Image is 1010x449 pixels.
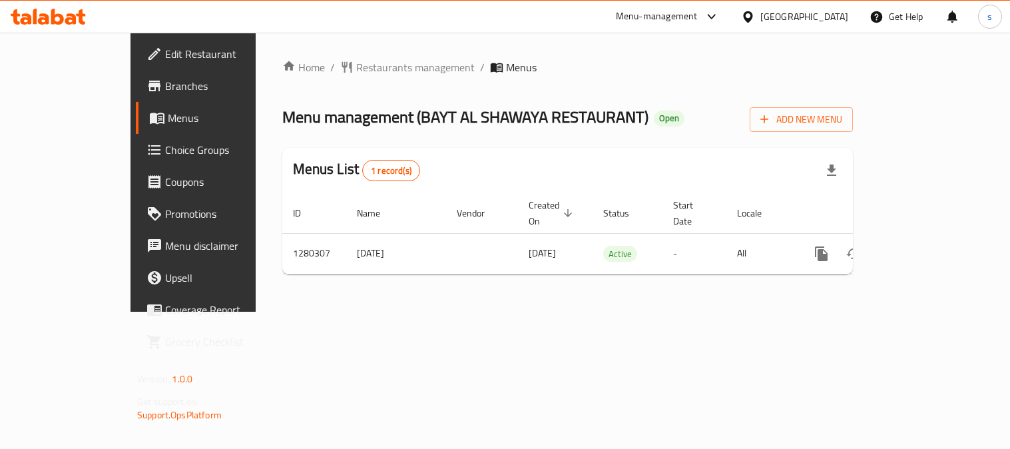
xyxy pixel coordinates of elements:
[282,59,325,75] a: Home
[165,206,288,222] span: Promotions
[172,370,192,388] span: 1.0.0
[282,59,853,75] nav: breadcrumb
[136,102,299,134] a: Menus
[356,59,475,75] span: Restaurants management
[136,262,299,294] a: Upsell
[662,233,726,274] td: -
[362,160,420,181] div: Total records count
[529,197,577,229] span: Created On
[165,174,288,190] span: Coupons
[330,59,335,75] li: /
[726,233,795,274] td: All
[165,270,288,286] span: Upsell
[603,205,646,221] span: Status
[357,205,397,221] span: Name
[795,193,944,234] th: Actions
[136,198,299,230] a: Promotions
[165,46,288,62] span: Edit Restaurant
[806,238,838,270] button: more
[136,70,299,102] a: Branches
[137,406,222,424] a: Support.OpsPlatform
[616,9,698,25] div: Menu-management
[165,142,288,158] span: Choice Groups
[293,159,420,181] h2: Menus List
[603,246,637,262] span: Active
[654,113,684,124] span: Open
[282,233,346,274] td: 1280307
[760,111,842,128] span: Add New Menu
[136,166,299,198] a: Coupons
[165,78,288,94] span: Branches
[363,165,419,177] span: 1 record(s)
[137,393,198,410] span: Get support on:
[506,59,537,75] span: Menus
[457,205,502,221] span: Vendor
[987,9,992,24] span: s
[282,102,648,132] span: Menu management ( BAYT AL SHAWAYA RESTAURANT )
[136,38,299,70] a: Edit Restaurant
[136,294,299,326] a: Coverage Report
[816,155,848,187] div: Export file
[165,238,288,254] span: Menu disclaimer
[480,59,485,75] li: /
[750,107,853,132] button: Add New Menu
[340,59,475,75] a: Restaurants management
[737,205,779,221] span: Locale
[529,244,556,262] span: [DATE]
[168,110,288,126] span: Menus
[673,197,710,229] span: Start Date
[760,9,848,24] div: [GEOGRAPHIC_DATA]
[136,230,299,262] a: Menu disclaimer
[165,334,288,350] span: Grocery Checklist
[293,205,318,221] span: ID
[654,111,684,127] div: Open
[136,134,299,166] a: Choice Groups
[282,193,944,274] table: enhanced table
[838,238,870,270] button: Change Status
[165,302,288,318] span: Coverage Report
[137,370,170,388] span: Version:
[136,326,299,358] a: Grocery Checklist
[346,233,446,274] td: [DATE]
